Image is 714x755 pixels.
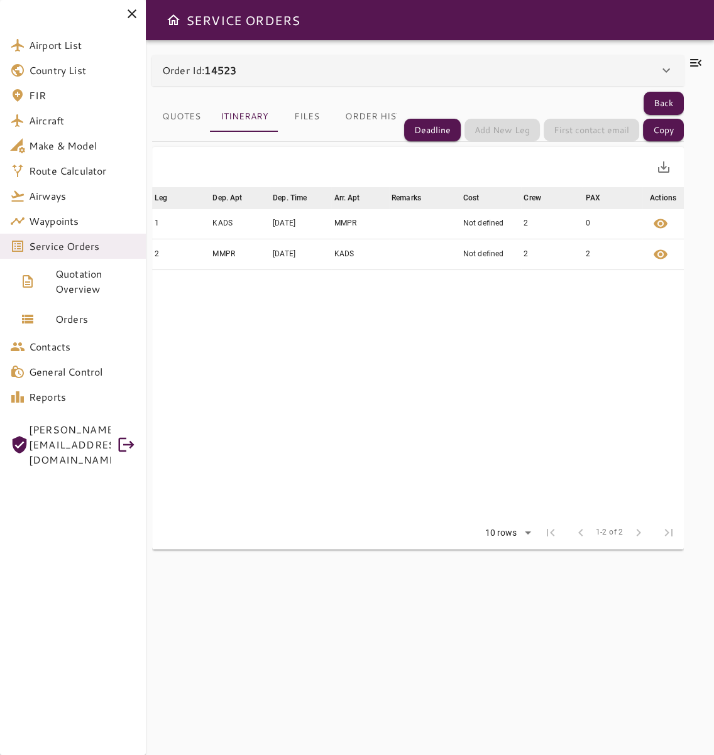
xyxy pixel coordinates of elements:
div: Leg [155,190,167,205]
div: 10 rows [477,524,535,543]
span: Crew [524,190,557,205]
div: Order Id:14523 [152,55,684,85]
td: 0 [583,208,642,239]
td: [DATE] [270,239,331,269]
span: Waypoints [29,214,136,229]
td: MMPR [331,208,389,239]
span: Last Page [654,518,684,548]
span: visibility [653,247,668,262]
span: Contacts [29,339,136,354]
b: 14523 [204,63,236,77]
span: Make & Model [29,138,136,153]
button: Deadline [404,119,461,142]
span: Aircraft [29,113,136,128]
span: First Page [535,518,566,548]
span: save_alt [656,160,671,175]
span: 1-2 of 2 [596,526,623,539]
button: Itinerary [211,102,278,132]
td: Not defined [461,239,522,269]
span: Previous Page [566,518,596,548]
td: 2 [152,239,210,269]
div: Remarks [392,190,421,205]
span: Orders [55,312,136,327]
td: Not defined [461,208,522,239]
button: Copy [643,119,684,142]
span: visibility [653,216,668,231]
h6: SERVICE ORDERS [186,10,300,30]
div: Crew [524,190,541,205]
button: Export [649,152,679,182]
span: Route Calculator [29,163,136,178]
div: Arr. Apt [334,190,360,205]
span: Airways [29,188,136,204]
td: 1 [152,208,210,239]
button: Files [278,102,335,132]
td: KADS [331,239,389,269]
span: Arr. Apt [334,190,376,205]
td: KADS [210,208,270,239]
button: Quotes [152,102,211,132]
span: Dep. Time [273,190,323,205]
span: Service Orders [29,239,136,254]
p: Order Id: [162,63,236,78]
span: Cost [463,190,496,205]
span: Dep. Apt [212,190,258,205]
div: 10 rows [482,528,520,538]
span: Next Page [623,518,654,548]
div: Dep. Time [273,190,307,205]
span: [PERSON_NAME][EMAIL_ADDRESS][DOMAIN_NAME] [29,422,111,467]
span: Remarks [392,190,437,205]
td: MMPR [210,239,270,269]
button: Open drawer [161,8,186,33]
div: Cost [463,190,480,205]
button: Order History [335,102,431,132]
button: Leg Details [645,239,676,269]
td: [DATE] [270,208,331,239]
div: PAX [585,190,600,205]
div: Dep. Apt [212,190,242,205]
span: Reports [29,389,136,405]
td: 2 [521,208,583,239]
button: Leg Details [645,209,676,239]
span: Quotation Overview [55,266,136,296]
td: 2 [583,239,642,269]
span: Airport List [29,38,136,53]
div: basic tabs example [152,102,397,132]
span: FIR [29,88,136,103]
button: Back [644,92,684,115]
span: Country List [29,63,136,78]
span: General Control [29,364,136,379]
span: PAX [585,190,616,205]
td: 2 [521,239,583,269]
span: Leg [155,190,184,205]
